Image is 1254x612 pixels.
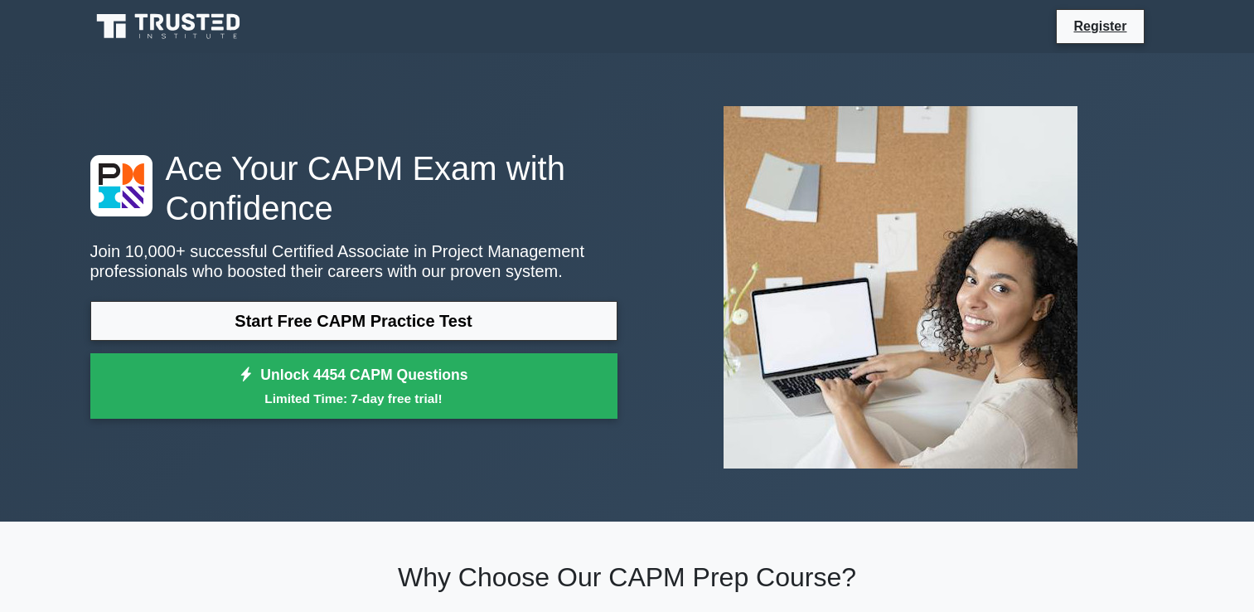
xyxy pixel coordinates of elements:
[90,301,617,341] a: Start Free CAPM Practice Test
[1063,16,1136,36] a: Register
[90,241,617,281] p: Join 10,000+ successful Certified Associate in Project Management professionals who boosted their...
[90,561,1164,593] h2: Why Choose Our CAPM Prep Course?
[111,389,597,408] small: Limited Time: 7-day free trial!
[90,353,617,420] a: Unlock 4454 CAPM QuestionsLimited Time: 7-day free trial!
[90,148,617,228] h1: Ace Your CAPM Exam with Confidence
